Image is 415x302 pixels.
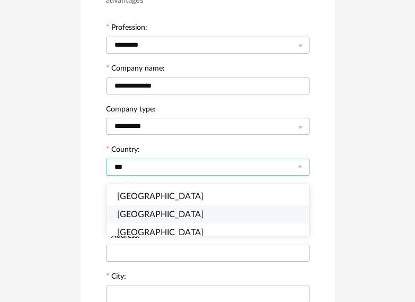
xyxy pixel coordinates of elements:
[117,228,204,237] span: [GEOGRAPHIC_DATA]
[106,106,156,115] label: Company type:
[117,210,204,219] span: [GEOGRAPHIC_DATA]
[106,146,140,156] label: Country:
[117,192,204,201] span: [GEOGRAPHIC_DATA]
[106,273,126,282] label: City:
[106,232,140,241] label: Address:
[106,65,165,74] label: Company name:
[106,24,147,33] label: Profession:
